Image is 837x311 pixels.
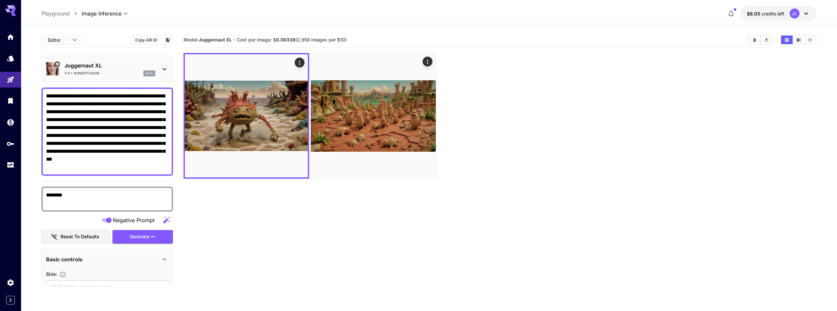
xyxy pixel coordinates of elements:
[112,230,173,244] button: Generate
[7,161,14,169] div: Usage
[7,278,14,287] div: Settings
[165,36,171,44] button: Add to library
[7,140,14,148] div: API Keys
[295,58,305,67] div: Actions
[747,10,784,17] div: $8.03078
[7,54,14,63] div: Models
[46,255,83,263] p: Basic controls
[237,37,347,42] span: Cost per image: $ (2,959 images per $10)
[184,37,232,42] span: Model:
[7,97,14,105] div: Library
[48,37,68,43] span: Editor
[46,251,168,267] div: Basic controls
[234,36,235,44] p: ·
[747,11,761,16] span: $8.03
[311,53,436,178] img: Z
[804,36,816,44] button: Show images in list view
[276,37,295,42] b: 0.00338
[761,36,772,44] button: Download All
[113,216,155,224] span: Negative Prompt
[7,76,14,84] div: Playground
[64,62,155,69] p: Juggernaut XL
[423,57,432,66] div: Actions
[740,6,817,21] button: $8.03078JC
[41,230,110,244] button: Reset to defaults
[7,33,14,41] div: Home
[131,35,161,45] button: Copy AIR ID
[82,10,121,17] span: Image Inference
[46,59,168,79] div: Verified workingJuggernaut XLV 8 + RunDiffusionsdxl
[780,35,817,45] div: Show images in grid viewShow images in video viewShow images in list view
[781,36,793,44] button: Show images in grid view
[41,10,70,17] a: Playground
[145,71,153,76] p: sdxl
[55,62,60,67] button: Verified working
[748,35,773,45] div: Clear ImagesDownload All
[790,9,800,18] div: JC
[64,71,99,76] p: V 8 + RunDiffusion
[57,271,69,278] button: Adjust the dimensions of the generated image by specifying its width and height in pixels, or sel...
[761,11,784,16] span: credits left
[185,54,308,177] img: 2Q==
[46,271,57,277] span: Size :
[199,37,232,42] b: Juggernaut XL
[6,296,15,304] button: Expand sidebar
[749,36,760,44] button: Clear Images
[793,36,804,44] button: Show images in video view
[130,233,149,241] span: Generate
[41,10,82,17] nav: breadcrumb
[7,118,14,126] div: Wallet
